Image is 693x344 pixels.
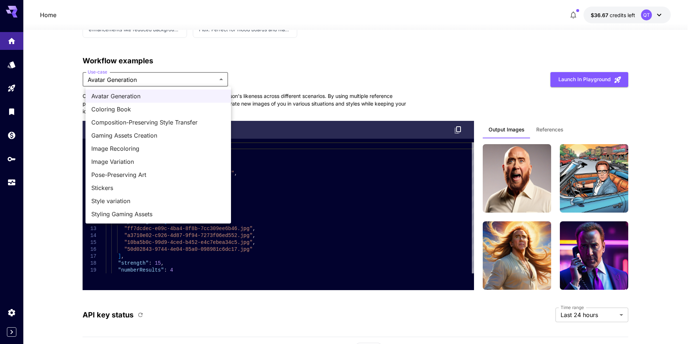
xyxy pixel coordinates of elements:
span: Styling Gaming Assets [91,210,225,218]
span: Style variation [91,197,225,205]
span: Composition-Preserving Style Transfer [91,118,225,127]
span: Stickers [91,183,225,192]
span: Coloring Book [91,105,225,114]
span: Gaming Assets Creation [91,131,225,140]
span: Image Variation [91,157,225,166]
span: Image Recoloring [91,144,225,153]
span: Pose-Preserving Art [91,170,225,179]
span: Avatar Generation [91,92,225,100]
